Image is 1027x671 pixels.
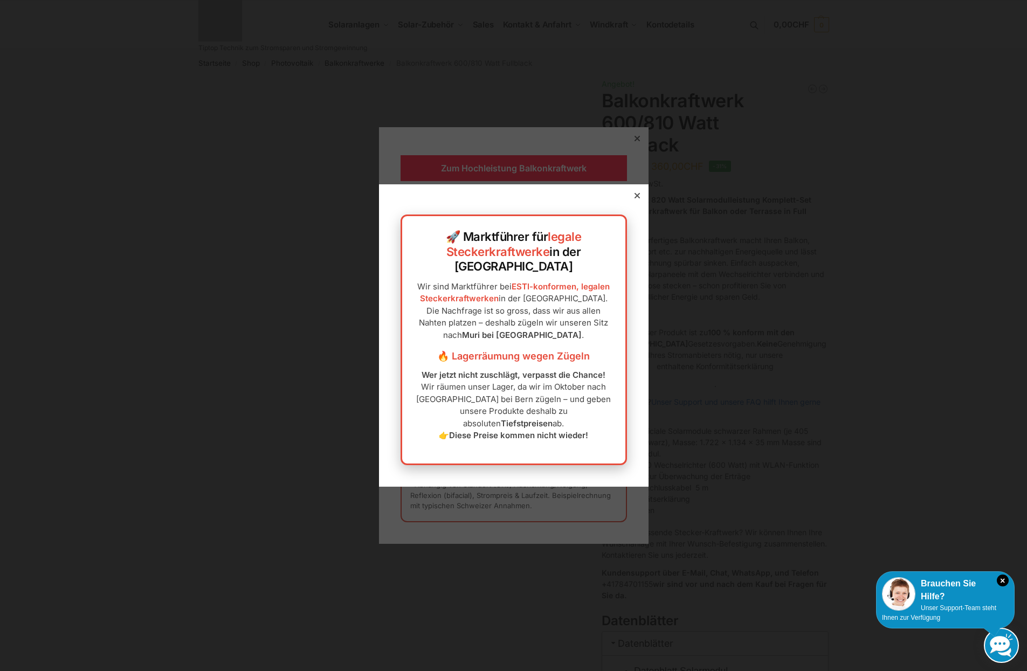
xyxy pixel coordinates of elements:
h2: 🚀 Marktführer für in der [GEOGRAPHIC_DATA] [413,230,615,274]
strong: Diese Preise kommen nicht wieder! [449,430,588,440]
i: Schließen [997,575,1009,586]
strong: Wer jetzt nicht zuschlägt, verpasst die Chance! [422,370,605,380]
strong: Muri bei [GEOGRAPHIC_DATA] [462,330,582,340]
p: Wir räumen unser Lager, da wir im Oktober nach [GEOGRAPHIC_DATA] bei Bern zügeln – und geben unse... [413,369,615,442]
span: Unser Support-Team steht Ihnen zur Verfügung [882,604,996,621]
img: Customer service [882,577,915,611]
p: Wir sind Marktführer bei in der [GEOGRAPHIC_DATA]. Die Nachfrage ist so gross, dass wir aus allen... [413,281,615,342]
h3: 🔥 Lagerräumung wegen Zügeln [413,349,615,363]
a: ESTI-konformen, legalen Steckerkraftwerken [420,281,610,304]
strong: Tiefstpreisen [501,418,553,428]
a: legale Steckerkraftwerke [446,230,582,259]
div: Brauchen Sie Hilfe? [882,577,1009,603]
